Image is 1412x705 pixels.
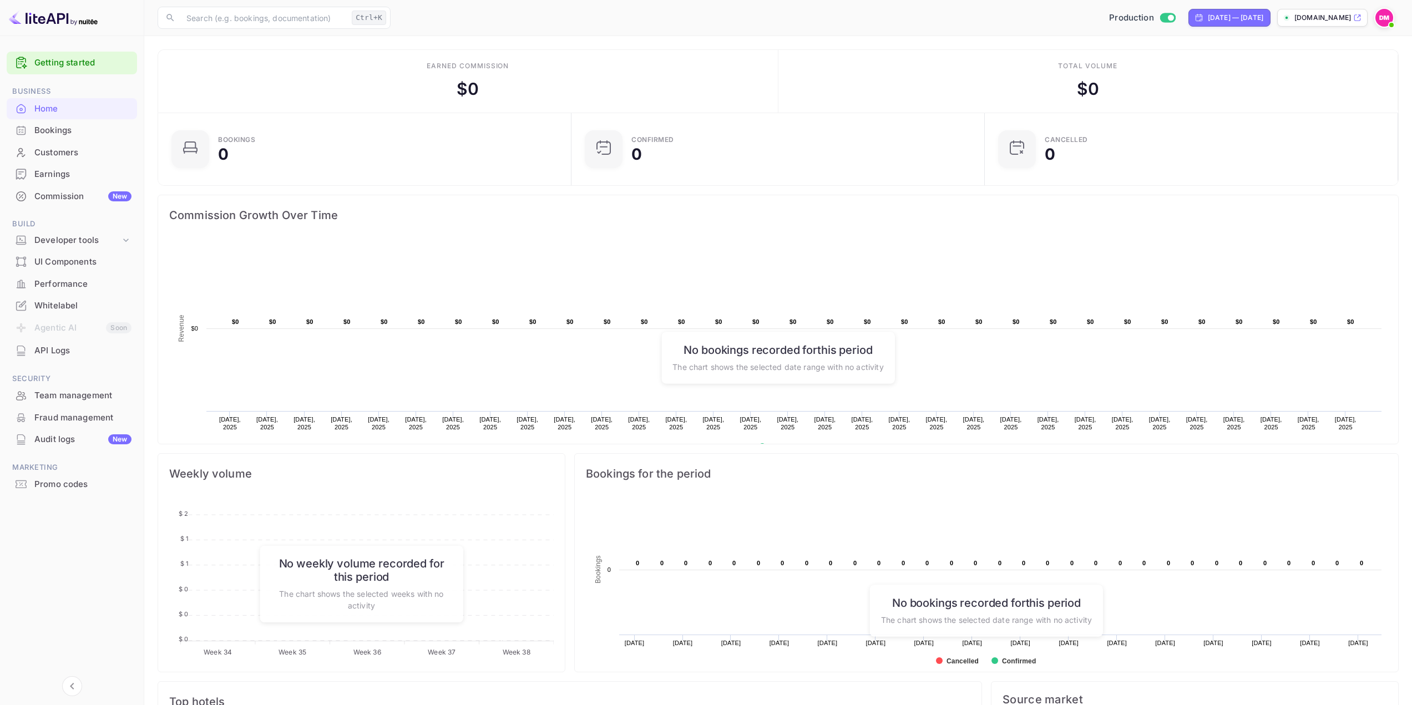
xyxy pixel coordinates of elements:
[974,560,977,566] text: 0
[180,535,188,542] tspan: $ 1
[7,340,137,361] a: API Logs
[256,416,278,430] text: [DATE], 2025
[331,416,352,430] text: [DATE], 2025
[7,474,137,495] div: Promo codes
[7,186,137,206] a: CommissionNew
[7,407,137,429] div: Fraud management
[271,588,452,611] p: The chart shows the selected weeks with no activity
[179,635,188,643] tspan: $ 0
[947,657,979,665] text: Cancelled
[7,98,137,119] a: Home
[457,77,479,102] div: $ 0
[608,566,611,573] text: 0
[178,315,185,342] text: Revenue
[191,325,198,332] text: $0
[7,385,137,405] a: Team management
[352,11,386,25] div: Ctrl+K
[998,560,1001,566] text: 0
[7,164,137,184] a: Earnings
[1215,560,1218,566] text: 0
[34,433,131,446] div: Audit logs
[219,416,241,430] text: [DATE], 2025
[7,429,137,450] div: Audit logsNew
[405,416,427,430] text: [DATE], 2025
[864,318,871,325] text: $0
[1375,9,1393,27] img: Dylan McLean
[34,234,120,247] div: Developer tools
[715,318,722,325] text: $0
[757,560,760,566] text: 0
[566,318,574,325] text: $0
[777,416,798,430] text: [DATE], 2025
[1059,640,1079,646] text: [DATE]
[1161,318,1168,325] text: $0
[169,465,554,483] span: Weekly volume
[34,344,131,357] div: API Logs
[479,416,501,430] text: [DATE], 2025
[7,251,137,272] a: UI Components
[427,61,509,71] div: Earned commission
[975,318,983,325] text: $0
[853,560,857,566] text: 0
[7,120,137,141] div: Bookings
[1312,560,1315,566] text: 0
[353,648,381,656] tspan: Week 36
[1094,560,1097,566] text: 0
[1107,640,1127,646] text: [DATE]
[428,648,456,656] tspan: Week 37
[1223,416,1245,430] text: [DATE], 2025
[34,389,131,402] div: Team management
[1105,12,1180,24] div: Switch to Sandbox mode
[1142,560,1146,566] text: 0
[7,164,137,185] div: Earnings
[625,640,645,646] text: [DATE]
[591,416,613,430] text: [DATE], 2025
[7,85,137,98] span: Business
[62,676,82,696] button: Collapse navigation
[7,461,137,474] span: Marketing
[1000,416,1022,430] text: [DATE], 2025
[770,443,798,451] text: Revenue
[1203,640,1223,646] text: [DATE]
[1149,416,1171,430] text: [DATE], 2025
[1002,657,1036,665] text: Confirmed
[293,416,315,430] text: [DATE], 2025
[7,340,137,362] div: API Logs
[1013,318,1020,325] text: $0
[877,560,880,566] text: 0
[180,7,347,29] input: Search (e.g. bookings, documentation)
[914,640,934,646] text: [DATE]
[1112,416,1133,430] text: [DATE], 2025
[7,295,137,317] div: Whitelabel
[660,560,664,566] text: 0
[1335,416,1357,430] text: [DATE], 2025
[1045,146,1055,162] div: 0
[517,416,538,430] text: [DATE], 2025
[1273,318,1280,325] text: $0
[108,191,131,201] div: New
[672,343,883,356] h6: No bookings recorded for this period
[232,318,239,325] text: $0
[1239,560,1242,566] text: 0
[950,560,953,566] text: 0
[1300,640,1320,646] text: [DATE]
[628,416,650,430] text: [DATE], 2025
[962,640,982,646] text: [DATE]
[673,640,693,646] text: [DATE]
[34,103,131,115] div: Home
[963,416,985,430] text: [DATE], 2025
[7,218,137,230] span: Build
[1070,560,1074,566] text: 0
[34,168,131,181] div: Earnings
[1022,560,1025,566] text: 0
[343,318,351,325] text: $0
[7,142,137,164] div: Customers
[1335,560,1339,566] text: 0
[789,318,797,325] text: $0
[684,560,687,566] text: 0
[829,560,832,566] text: 0
[702,416,724,430] text: [DATE], 2025
[204,648,232,656] tspan: Week 34
[740,416,761,430] text: [DATE], 2025
[925,560,929,566] text: 0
